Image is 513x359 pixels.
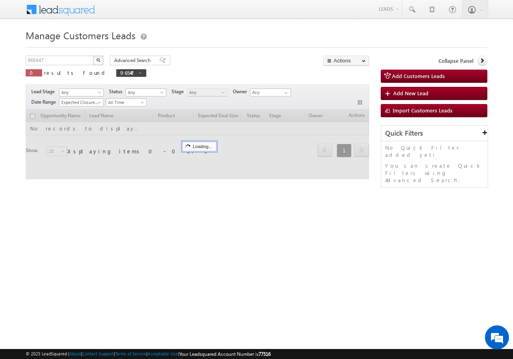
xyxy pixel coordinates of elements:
span: © 2025 LeadSquared | | | | | [26,350,271,358]
a: Any [125,88,166,96]
span: Your Leadsquared Account Number is [179,351,271,357]
span: 965447 [120,69,134,76]
span: Any [187,89,225,96]
span: Manage Customers Leads [26,29,135,42]
span: Lead Stage [31,88,58,95]
span: Add Customers Leads [392,72,445,79]
div: Quick Filters [381,126,488,141]
span: 0 [30,69,38,76]
a: Show All Items [280,89,290,97]
a: About [69,351,81,356]
p: No Quick Filter added yet! [385,144,484,158]
img: Search [96,58,100,62]
span: Advanced Search [114,57,153,64]
a: Any [187,88,228,96]
p: You can create Quick Filters using Advanced Search. [385,162,484,184]
span: Import Customers Leads [393,107,452,114]
a: Contact Support [82,351,114,356]
a: Any [59,88,104,96]
a: Terms of Service [115,351,146,356]
span: 77516 [259,351,271,357]
span: Date Range [31,98,59,106]
span: All Time [106,99,144,106]
a: Acceptable Use [147,351,178,356]
span: Stage [172,88,187,95]
a: Expected Closure Date [59,98,104,106]
span: Any [59,89,101,96]
span: Owner [233,88,250,95]
span: Status [109,88,125,95]
span: Add New Lead [393,90,428,96]
span: Expected Closure Date [59,99,101,106]
a: All Time [106,98,147,106]
input: Type to Search [250,88,291,96]
span: Collapse Panel [438,57,473,64]
button: Actions [323,56,369,66]
div: Loading... [182,142,216,151]
span: results found [44,69,108,76]
span: Any [126,89,164,96]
